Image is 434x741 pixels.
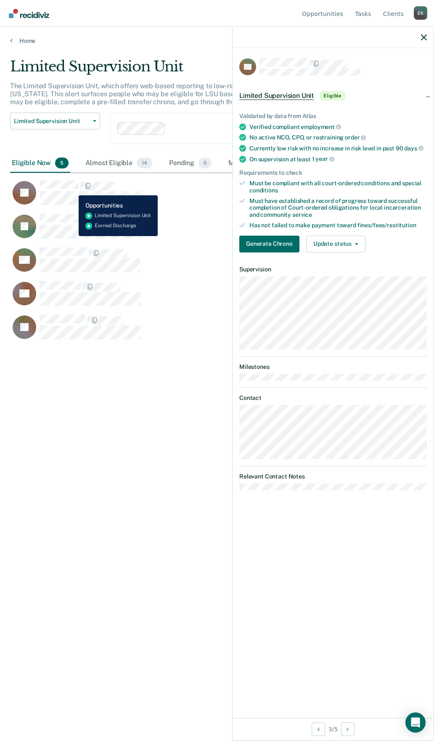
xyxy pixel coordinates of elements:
[249,180,427,194] div: Must be compliant with all court-ordered conditions and special conditions
[10,180,372,213] div: CaseloadOpportunityCell-69780
[414,6,427,20] button: Profile dropdown button
[306,236,365,252] button: Update status
[239,236,299,252] button: Generate Chrono
[404,145,423,152] span: days
[55,158,69,168] span: 5
[239,394,427,402] dt: Contact
[233,718,434,740] div: 3 / 5
[239,169,427,176] div: Requirements to check
[10,58,401,82] div: Limited Supervision Unit
[249,145,427,152] div: Currently low risk with no increase in risk level in past 90
[249,134,427,141] div: No active NCO, CPO, or restraining
[239,236,303,252] a: Navigate to form link
[249,155,427,163] div: On supervision at least 1
[239,473,427,480] dt: Relevant Contact Notes
[320,92,344,100] span: Eligible
[10,281,372,314] div: CaseloadOpportunityCell-139795
[198,158,212,168] span: 0
[239,113,427,120] div: Validated by data from Atlas
[84,154,154,173] div: Almost Eligible
[9,9,49,18] img: Recidiviz
[239,363,427,370] dt: Milestones
[405,712,426,733] div: Open Intercom Messenger
[315,155,334,162] span: year
[167,154,213,173] div: Pending
[137,158,152,168] span: 14
[345,134,366,141] span: order
[292,211,312,218] span: service
[414,6,427,20] div: E K
[10,314,372,348] div: CaseloadOpportunityCell-100017
[14,118,90,125] span: Limited Supervision Unit
[357,222,416,229] span: fines/fees/restitution
[10,37,424,45] a: Home
[10,247,372,281] div: CaseloadOpportunityCell-158530
[312,723,325,736] button: Previous Opportunity
[341,723,355,736] button: Next Opportunity
[249,197,427,218] div: Must have established a record of progress toward successful completion of Court-ordered obligati...
[10,154,70,173] div: Eligible Now
[227,154,302,173] div: Marked Ineligible
[239,92,314,100] span: Limited Supervision Unit
[239,266,427,273] dt: Supervision
[301,123,341,130] span: employment
[233,82,434,109] div: Limited Supervision UnitEligible
[10,82,399,106] p: The Limited Supervision Unit, which offers web-based reporting to low-risk clients, is the lowest...
[249,123,427,131] div: Verified compliant
[10,213,372,247] div: CaseloadOpportunityCell-153354
[249,222,427,229] div: Has not failed to make payment toward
